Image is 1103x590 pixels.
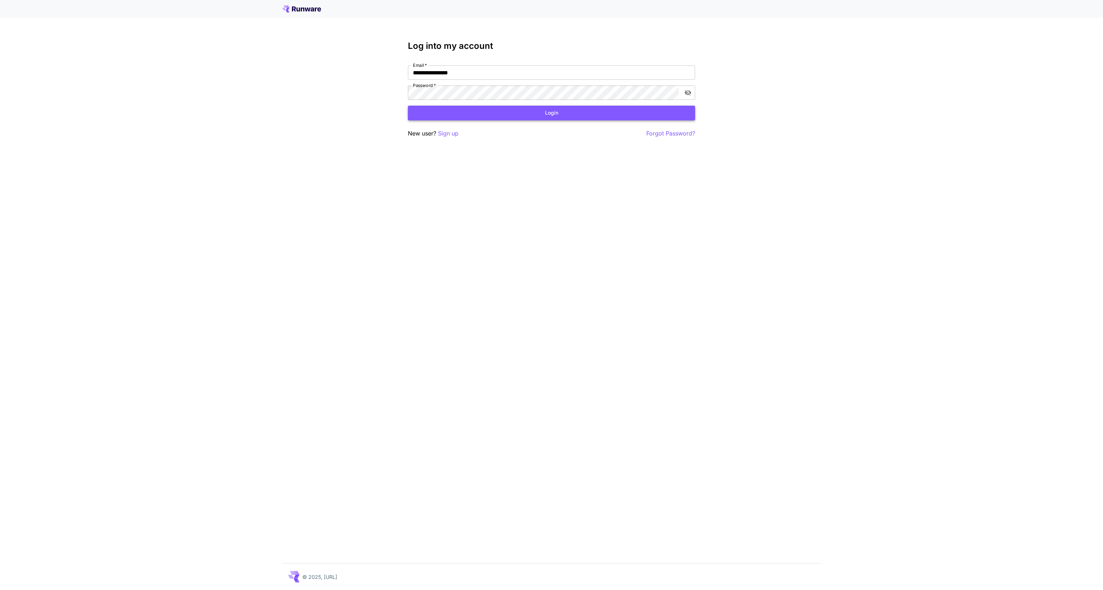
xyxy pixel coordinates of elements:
[408,41,695,51] h3: Log into my account
[302,573,337,581] p: © 2025, [URL]
[408,129,459,138] p: New user?
[681,86,694,99] button: toggle password visibility
[413,82,436,88] label: Password
[646,129,695,138] button: Forgot Password?
[413,62,427,68] label: Email
[408,106,695,120] button: Login
[438,129,459,138] button: Sign up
